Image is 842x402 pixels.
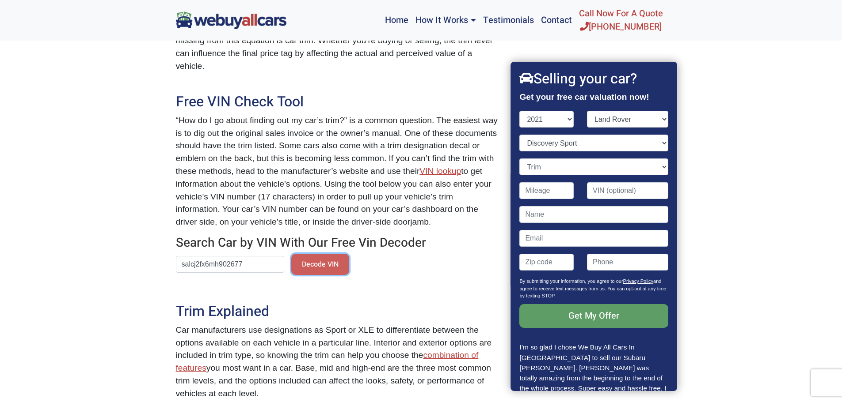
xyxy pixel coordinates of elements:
[291,254,349,275] button: Decode VIN
[520,304,668,328] input: Get My Offer
[176,363,491,398] span: you most want in a car. Base, mid and high-end are the three most common trim levels, and the opt...
[176,325,492,360] span: Car manufacturers use designations as Sport or XLE to differentiate between the options available...
[176,301,269,322] span: Trim Explained
[520,92,649,101] strong: Get your free car valuation now!
[520,230,668,247] input: Email
[176,116,498,176] span: “How do I go about finding out my car’s trim?” is a common question. The easiest way is to dig ou...
[480,4,537,37] a: Testimonials
[176,10,492,70] span: Most people seek a specific make and model when shopping for a car and look up used vehicle value...
[520,111,668,342] form: Contact form
[520,182,574,199] input: Mileage
[381,4,412,37] a: Home
[520,206,668,223] input: Name
[575,4,667,37] a: Call Now For A Quote[PHONE_NUMBER]
[412,4,479,37] a: How It Works
[176,166,491,226] span: to get information about the vehicle’s options. Using the tool below you can also enter your vehi...
[537,4,575,37] a: Contact
[587,182,668,199] input: VIN (optional)
[520,71,668,87] h2: Selling your car?
[419,166,461,176] a: VIN lookup
[176,91,304,112] span: Free VIN Check Tool
[520,278,668,304] p: By submitting your information, you agree to our and agree to receive text messages from us. You ...
[176,236,499,251] h3: Search Car by VIN With Our Free Vin Decoder
[520,254,574,271] input: Zip code
[176,11,286,29] img: We Buy All Cars in NJ logo
[623,278,653,284] a: Privacy Policy
[587,254,668,271] input: Phone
